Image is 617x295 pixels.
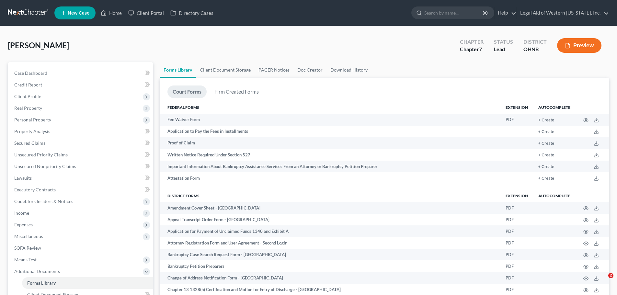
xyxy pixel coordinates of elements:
span: 7 [479,46,482,52]
span: Personal Property [14,117,51,122]
span: Credit Report [14,82,42,87]
div: Chapter [460,38,484,46]
td: Written Notice Required Under Section 527 [160,149,500,161]
td: Application for Payment of Unclaimed Funds 1340 and Exhibit A [160,225,500,237]
div: District [523,38,547,46]
td: PDF [500,237,533,249]
th: Autocomplete [533,101,576,114]
th: Federal Forms [160,101,500,114]
td: Bankruptcy Petition Preparers [160,260,500,272]
td: Application to Pay the Fees in Installments [160,126,500,137]
button: Preview [557,38,601,53]
button: + Create [538,176,554,181]
button: + Create [538,130,554,134]
div: Chapter [460,46,484,53]
span: Executory Contracts [14,187,56,192]
a: Credit Report [9,79,153,91]
td: Change of Address Notification Form - [GEOGRAPHIC_DATA] [160,272,500,284]
input: Search by name... [424,7,484,19]
a: Forms Library [22,277,153,289]
div: Lead [494,46,513,53]
td: PDF [500,249,533,260]
td: Fee Waiver Form [160,114,500,126]
span: Secured Claims [14,140,45,146]
span: Lawsuits [14,175,32,181]
a: Unsecured Nonpriority Claims [9,161,153,172]
iframe: Intercom live chat [595,273,611,289]
span: Unsecured Nonpriority Claims [14,164,76,169]
a: Download History [326,62,371,78]
a: Directory Cases [167,7,217,19]
a: Executory Contracts [9,184,153,196]
span: [PERSON_NAME] [8,40,69,50]
a: Home [97,7,125,19]
a: PACER Notices [255,62,293,78]
span: Forms Library [27,280,56,286]
td: Important Information About Bankruptcy Assistance Services From an Attorney or Bankruptcy Petitio... [160,161,500,172]
td: Amendment Cover Sheet - [GEOGRAPHIC_DATA] [160,202,500,214]
span: Client Profile [14,94,41,99]
a: Forms Library [160,62,196,78]
button: + Create [538,153,554,157]
td: PDF [500,225,533,237]
span: Miscellaneous [14,233,43,239]
td: Bankruptcy Case Search Request Form - [GEOGRAPHIC_DATA] [160,249,500,260]
a: Client Document Storage [196,62,255,78]
td: Proof of Claim [160,137,500,149]
td: PDF [500,272,533,284]
th: Extension [500,101,533,114]
span: New Case [68,11,89,16]
a: Help [495,7,516,19]
span: Expenses [14,222,33,227]
span: SOFA Review [14,245,41,251]
th: Extension [500,189,533,202]
div: PDF [506,117,528,123]
span: Additional Documents [14,268,60,274]
span: Unsecured Priority Claims [14,152,68,157]
a: Doc Creator [293,62,326,78]
span: 2 [608,273,613,278]
th: District forms [160,189,500,202]
td: PDF [500,214,533,225]
a: Lawsuits [9,172,153,184]
th: Autocomplete [533,189,576,202]
span: Codebtors Insiders & Notices [14,199,73,204]
td: Attestation Form [160,172,500,184]
button: + Create [538,165,554,169]
span: Case Dashboard [14,70,47,76]
td: PDF [500,202,533,214]
button: + Create [538,118,554,122]
a: Client Portal [125,7,167,19]
div: OHNB [523,46,547,53]
a: Property Analysis [9,126,153,137]
td: Appeal Transcript Order Form - [GEOGRAPHIC_DATA] [160,214,500,225]
span: Property Analysis [14,129,50,134]
a: Court Forms [167,85,207,98]
button: + Create [538,142,554,146]
span: Income [14,210,29,216]
a: Legal Aid of Western [US_STATE], Inc. [517,7,609,19]
span: Real Property [14,105,42,111]
a: Firm Created Forms [209,85,264,98]
span: Means Test [14,257,37,262]
a: Secured Claims [9,137,153,149]
a: SOFA Review [9,242,153,254]
td: PDF [500,260,533,272]
a: Case Dashboard [9,67,153,79]
td: Attorney Registration Form and User Agreement - Second Login [160,237,500,249]
div: Status [494,38,513,46]
a: Unsecured Priority Claims [9,149,153,161]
